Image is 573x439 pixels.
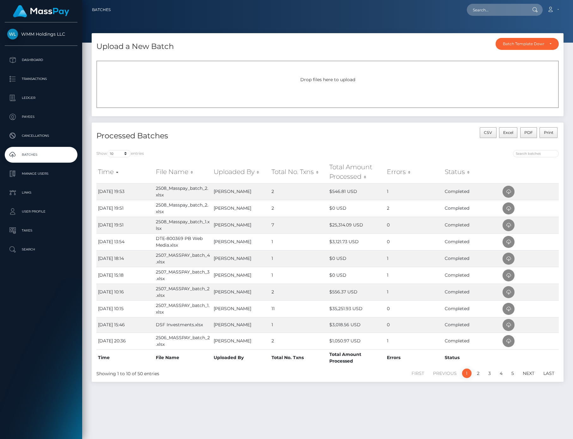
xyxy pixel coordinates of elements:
[96,41,174,52] h4: Upload a New Batch
[92,3,111,16] a: Batches
[5,109,77,125] a: Payees
[7,29,18,39] img: WMM Holdings LLC
[154,300,212,317] td: 2507_MASSPAY_batch_1.xlsx
[443,349,501,366] th: Status
[154,161,212,183] th: File Name: activate to sort column ascending
[300,77,355,82] span: Drop files here to upload
[96,130,323,141] h4: Processed Batches
[7,169,75,178] p: Manage Users
[96,183,154,200] td: [DATE] 19:53
[5,166,77,182] a: Manage Users
[473,369,483,378] a: 2
[270,317,328,333] td: 1
[443,333,501,349] td: Completed
[96,250,154,267] td: [DATE] 18:14
[462,369,472,378] a: 1
[270,217,328,233] td: 7
[212,217,270,233] td: [PERSON_NAME]
[385,333,443,349] td: 1
[443,183,501,200] td: Completed
[154,183,212,200] td: 2508_Masspay_batch_2.xlsx
[385,317,443,333] td: 0
[328,317,386,333] td: $3,018.56 USD
[212,267,270,284] td: [PERSON_NAME]
[96,161,154,183] th: Time: activate to sort column ascending
[443,250,501,267] td: Completed
[328,217,386,233] td: $25,314.09 USD
[270,250,328,267] td: 1
[270,349,328,366] th: Total No. Txns
[385,161,443,183] th: Errors: activate to sort column ascending
[328,200,386,217] td: $0 USD
[443,217,501,233] td: Completed
[5,71,77,87] a: Transactions
[96,333,154,349] td: [DATE] 20:36
[154,317,212,333] td: DSF Investments.xlsx
[540,369,558,378] a: Last
[7,226,75,235] p: Taxes
[513,150,559,157] input: Search batches
[443,161,501,183] th: Status: activate to sort column ascending
[496,369,506,378] a: 4
[107,150,131,157] select: Showentries
[5,128,77,144] a: Cancellations
[154,284,212,300] td: 2507_MASSPAY_batch_2.xlsx
[270,284,328,300] td: 2
[328,183,386,200] td: $546.81 USD
[270,233,328,250] td: 1
[519,369,538,378] a: Next
[385,183,443,200] td: 1
[520,127,537,138] button: PDF
[443,200,501,217] td: Completed
[508,369,517,378] a: 5
[270,333,328,349] td: 2
[212,349,270,366] th: Uploaded By
[212,161,270,183] th: Uploaded By: activate to sort column ascending
[7,207,75,216] p: User Profile
[328,161,386,183] th: Total Amount Processed: activate to sort column ascending
[212,233,270,250] td: [PERSON_NAME]
[5,147,77,163] a: Batches
[385,217,443,233] td: 0
[5,223,77,238] a: Taxes
[328,349,386,366] th: Total Amount Processed
[96,200,154,217] td: [DATE] 19:51
[154,333,212,349] td: 2506_MASSPAY_batch_2.xlsx
[96,349,154,366] th: Time
[484,130,492,135] span: CSV
[443,267,501,284] td: Completed
[96,267,154,284] td: [DATE] 15:18
[328,250,386,267] td: $0 USD
[385,233,443,250] td: 0
[96,300,154,317] td: [DATE] 10:15
[5,90,77,106] a: Ledger
[96,150,144,157] label: Show entries
[212,200,270,217] td: [PERSON_NAME]
[7,245,75,254] p: Search
[7,93,75,103] p: Ledger
[443,233,501,250] td: Completed
[328,284,386,300] td: $556.37 USD
[154,233,212,250] td: DTE-800369 PB Web Media.xlsx
[154,267,212,284] td: 2507_MASSPAY_batch_3.xlsx
[212,250,270,267] td: [PERSON_NAME]
[539,127,558,138] button: Print
[5,52,77,68] a: Dashboard
[385,300,443,317] td: 0
[154,217,212,233] td: 2508_Masspay_batch_1.xlsx
[499,127,518,138] button: Excel
[385,200,443,217] td: 2
[13,5,69,17] img: MassPay Logo
[212,300,270,317] td: [PERSON_NAME]
[212,183,270,200] td: [PERSON_NAME]
[212,284,270,300] td: [PERSON_NAME]
[385,349,443,366] th: Errors
[96,233,154,250] td: [DATE] 13:54
[270,300,328,317] td: 11
[270,183,328,200] td: 2
[544,130,553,135] span: Print
[96,317,154,333] td: [DATE] 15:46
[485,369,494,378] a: 3
[496,38,559,50] button: Batch Template Download
[328,300,386,317] td: $35,251.93 USD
